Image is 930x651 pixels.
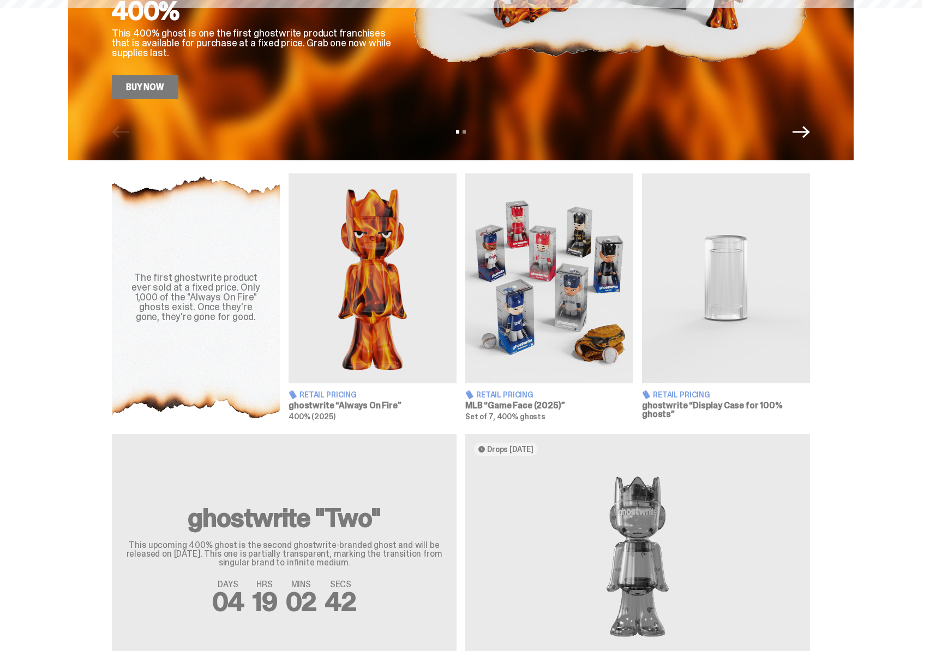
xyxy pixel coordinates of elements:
[487,445,533,454] span: Drops [DATE]
[465,412,545,421] span: Set of 7, 400% ghosts
[212,584,244,619] span: 04
[289,401,457,410] h3: ghostwrite “Always On Fire”
[465,173,633,383] img: Game Face (2025)
[793,123,810,141] button: Next
[476,391,533,399] span: Retail Pricing
[325,580,356,589] span: SECS
[253,584,277,619] span: 19
[474,465,801,649] img: Two
[212,580,244,589] span: DAYS
[642,173,810,421] a: Display Case for 100% ghosts Retail Pricing
[289,173,457,383] img: Always On Fire
[125,273,267,322] div: The first ghostwrite product ever sold at a fixed price. Only 1,000 of the "Always On Fire" ghost...
[289,173,457,421] a: Always On Fire Retail Pricing
[325,584,356,619] span: 42
[286,584,317,619] span: 02
[286,580,317,589] span: MINS
[465,401,633,410] h3: MLB “Game Face (2025)”
[125,541,443,567] p: This upcoming 400% ghost is the second ghostwrite-branded ghost and will be released on [DATE]. T...
[112,75,178,99] a: Buy Now
[253,580,277,589] span: HRS
[465,173,633,421] a: Game Face (2025) Retail Pricing
[299,391,357,399] span: Retail Pricing
[289,412,335,421] span: 400% (2025)
[456,130,459,134] button: View slide 1
[125,505,443,531] h2: ghostwrite "Two"
[112,28,395,58] p: This 400% ghost is one the first ghostwrite product franchises that is available for purchase at ...
[463,130,466,134] button: View slide 2
[642,173,810,383] img: Display Case for 100% ghosts
[653,391,710,399] span: Retail Pricing
[642,401,810,419] h3: ghostwrite “Display Case for 100% ghosts”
